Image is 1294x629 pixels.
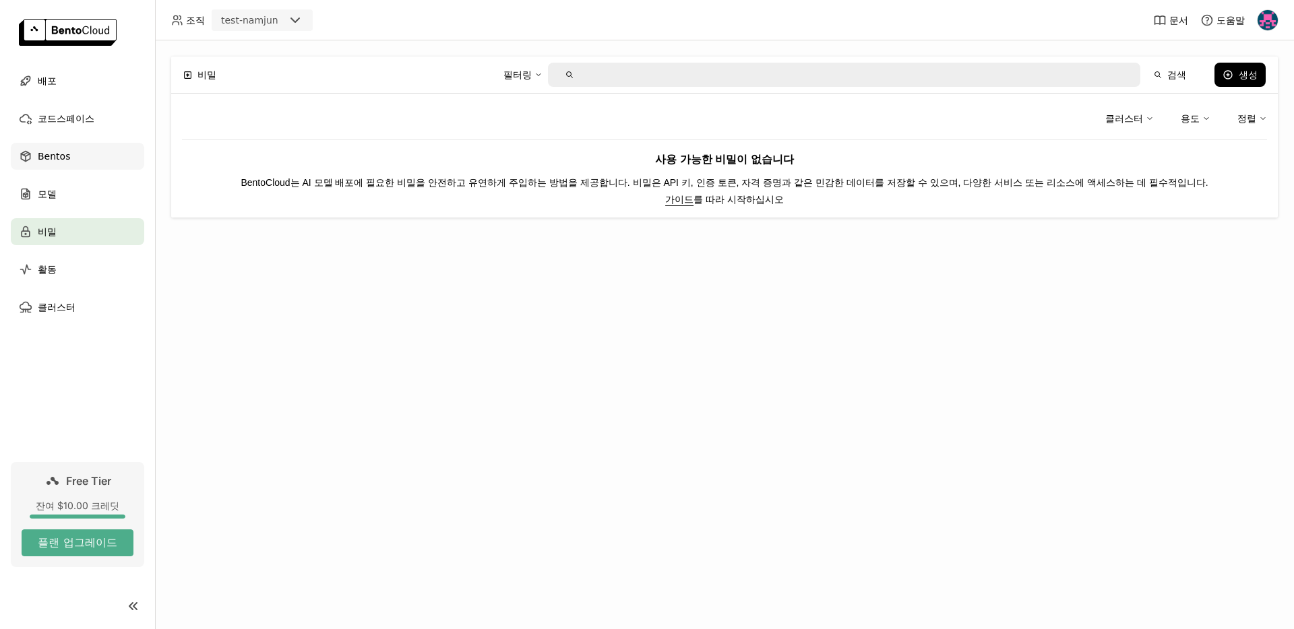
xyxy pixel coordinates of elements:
span: 모델 [38,186,57,202]
div: 필터링 [503,61,543,89]
div: test-namjun [221,13,278,27]
a: 비밀 [11,218,144,245]
a: 문서 [1153,13,1188,27]
div: 클러스터 [1105,104,1154,133]
div: 용도 [1181,104,1210,133]
span: Bentos [38,148,70,164]
span: 코드스페이스 [38,110,94,127]
span: Free Tier [66,474,111,488]
p: 를 따라 시작하십시오 [182,192,1267,207]
span: 조직 [186,14,205,26]
span: 도움말 [1216,14,1245,26]
span: 클러스터 [38,299,75,315]
a: 활동 [11,256,144,283]
img: Namjun Jo [1258,10,1278,30]
div: 잔여 $10.00 크레딧 [22,500,133,512]
a: 배포 [11,67,144,94]
div: 정렬 [1237,104,1267,133]
span: 문서 [1169,14,1188,26]
span: 활동 [38,261,57,277]
div: 용도 [1181,111,1200,126]
input: Selected test-namjun. [280,14,281,28]
div: 정렬 [1237,111,1256,126]
button: 플랜 업그레이드 [22,529,133,556]
span: 배포 [38,73,57,89]
p: BentoCloud는 AI 모델 배포에 필요한 비밀을 안전하고 유연하게 주입하는 방법을 제공합니다. 비밀은 API 키, 인증 토큰, 자격 증명과 같은 민감한 데이터를 저장할 ... [182,175,1267,190]
a: 가이드 [665,194,694,205]
div: 도움말 [1200,13,1245,27]
div: 필터링 [503,67,532,82]
a: Bentos [11,143,144,170]
div: 생성 [1239,69,1258,80]
a: 모델 [11,180,144,207]
button: 검색 [1146,63,1194,87]
img: logo [19,19,117,46]
a: 코드스페이스 [11,105,144,132]
button: 생성 [1214,63,1266,87]
div: 클러스터 [1105,111,1143,126]
span: 비밀 [197,67,216,82]
span: 비밀 [38,224,57,240]
a: Free Tier잔여 $10.00 크레딧플랜 업그레이드 [11,462,144,567]
a: 클러스터 [11,294,144,321]
h3: 사용 가능한 비밀이 없습니다 [182,151,1267,168]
